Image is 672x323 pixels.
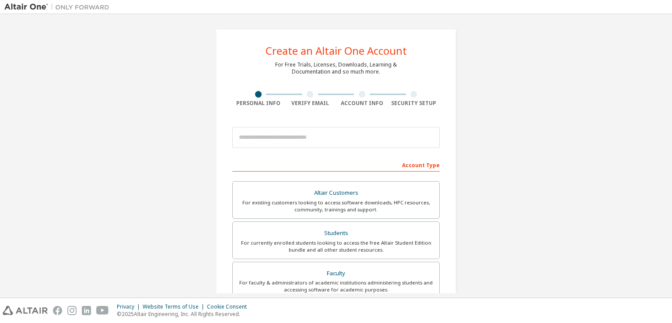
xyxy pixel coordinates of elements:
[275,61,397,75] div: For Free Trials, Licenses, Downloads, Learning & Documentation and so much more.
[238,267,434,280] div: Faculty
[284,100,336,107] div: Verify Email
[238,187,434,199] div: Altair Customers
[82,306,91,315] img: linkedin.svg
[143,303,207,310] div: Website Terms of Use
[238,227,434,239] div: Students
[3,306,48,315] img: altair_logo.svg
[336,100,388,107] div: Account Info
[207,303,252,310] div: Cookie Consent
[232,158,440,172] div: Account Type
[53,306,62,315] img: facebook.svg
[238,279,434,293] div: For faculty & administrators of academic institutions administering students and accessing softwa...
[117,303,143,310] div: Privacy
[238,239,434,253] div: For currently enrolled students looking to access the free Altair Student Edition bundle and all ...
[266,46,407,56] div: Create an Altair One Account
[232,100,284,107] div: Personal Info
[388,100,440,107] div: Security Setup
[4,3,114,11] img: Altair One
[67,306,77,315] img: instagram.svg
[96,306,109,315] img: youtube.svg
[117,310,252,318] p: © 2025 Altair Engineering, Inc. All Rights Reserved.
[238,199,434,213] div: For existing customers looking to access software downloads, HPC resources, community, trainings ...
